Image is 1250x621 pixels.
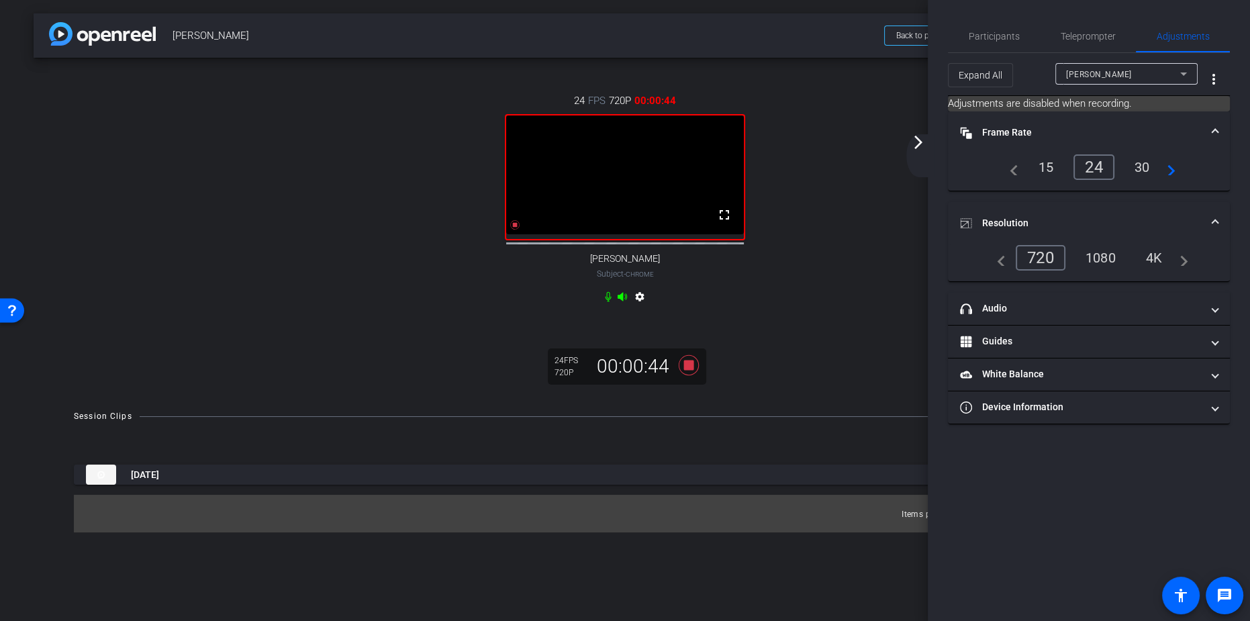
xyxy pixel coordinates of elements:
[1173,587,1189,604] mat-icon: accessibility
[1061,32,1116,41] span: Teleprompter
[990,250,1006,266] mat-icon: navigate_before
[948,359,1230,391] mat-expansion-panel-header: White Balance
[86,465,116,485] img: thumb-nail
[1159,159,1175,175] mat-icon: navigate_next
[1198,63,1230,95] button: More Options for Adjustments Panel
[948,245,1230,281] div: Resolution
[884,26,961,46] button: Back to project
[960,367,1202,381] mat-panel-title: White Balance
[588,93,606,108] span: FPS
[74,465,1176,485] mat-expansion-panel-header: thumb-nail[DATE]Recording1
[948,111,1230,154] mat-expansion-panel-header: Frame Rate
[131,468,159,482] span: [DATE]
[555,367,588,378] div: 720P
[564,356,578,365] span: FPS
[74,410,132,423] div: Session Clips
[960,400,1202,414] mat-panel-title: Device Information
[588,355,678,378] div: 00:00:44
[609,93,631,108] span: 720P
[948,326,1230,358] mat-expansion-panel-header: Guides
[948,391,1230,424] mat-expansion-panel-header: Device Information
[173,22,876,49] span: [PERSON_NAME]
[590,253,660,265] span: [PERSON_NAME]
[1066,70,1132,79] span: [PERSON_NAME]
[1172,250,1188,266] mat-icon: navigate_next
[960,334,1202,348] mat-panel-title: Guides
[555,355,588,366] div: 24
[626,271,654,278] span: Chrome
[624,269,626,279] span: -
[1157,32,1210,41] span: Adjustments
[574,93,585,108] span: 24
[597,268,654,280] span: Subject
[960,216,1202,230] mat-panel-title: Resolution
[716,207,732,223] mat-icon: fullscreen
[1206,71,1222,87] mat-icon: more_vert
[948,96,1230,111] mat-card: Adjustments are disabled when recording.
[948,63,1013,87] button: Expand All
[632,291,648,307] mat-icon: settings
[1216,587,1233,604] mat-icon: message
[49,22,156,46] img: app-logo
[969,32,1020,41] span: Participants
[960,126,1202,140] mat-panel-title: Frame Rate
[948,202,1230,245] mat-expansion-panel-header: Resolution
[1002,159,1018,175] mat-icon: navigate_before
[896,31,949,40] span: Back to project
[634,93,676,108] span: 00:00:44
[910,134,926,150] mat-icon: arrow_forward_ios
[960,301,1202,316] mat-panel-title: Audio
[959,62,1002,88] span: Expand All
[948,293,1230,325] mat-expansion-panel-header: Audio
[902,508,961,521] div: Items per page:
[948,154,1230,191] div: Frame Rate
